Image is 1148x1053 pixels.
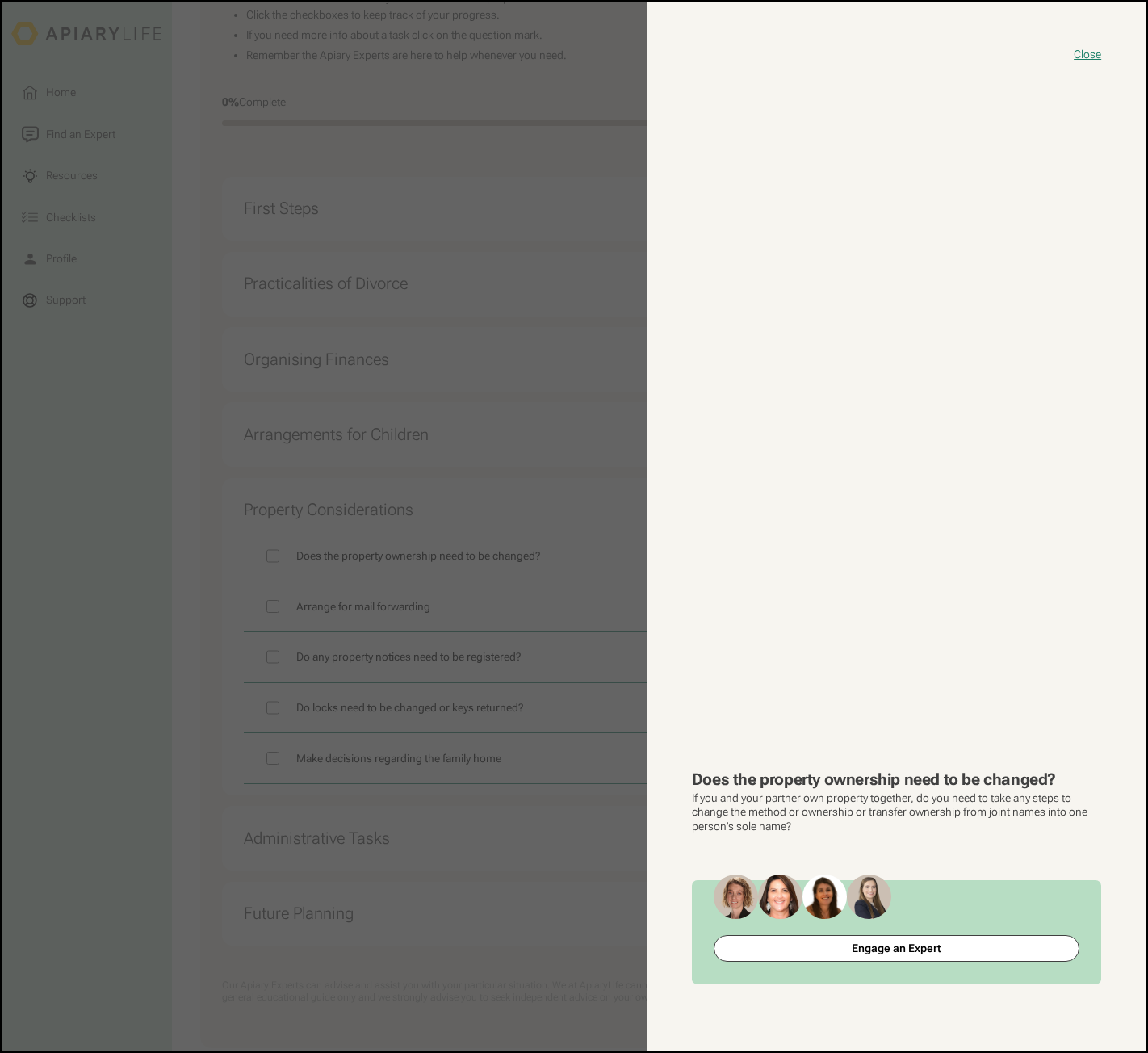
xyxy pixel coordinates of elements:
p: If you and your partner own property together, do you need to take any steps to change the method... [692,791,1101,833]
button: close modal [1074,47,1101,62]
button: close modal [2,2,1146,1051]
a: Engage an Expert [714,935,1079,962]
h3: Does the property ownership need to be changed? [692,767,1101,791]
